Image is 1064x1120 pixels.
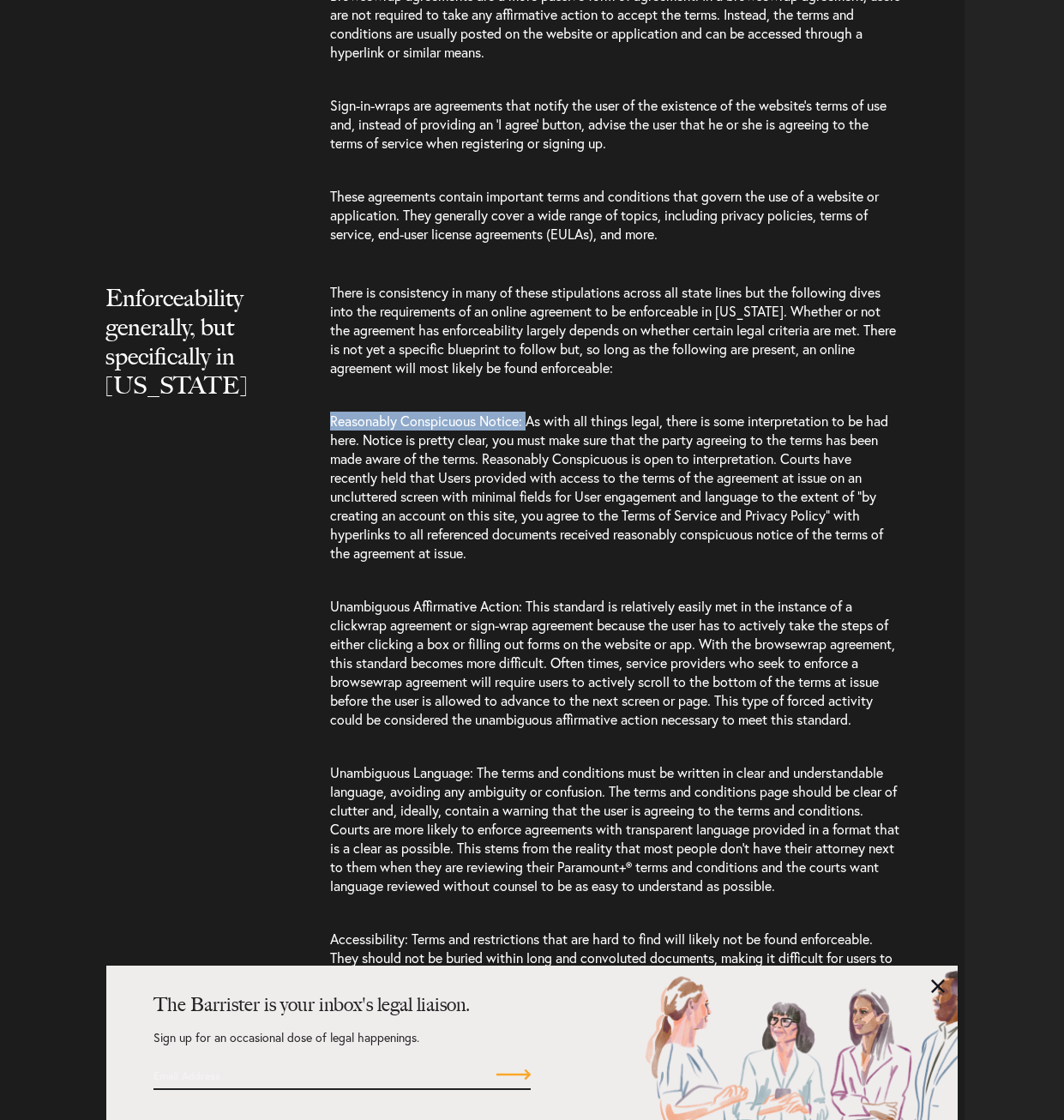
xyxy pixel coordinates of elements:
p: Sign up for an occasional dose of legal happenings. [153,1032,531,1061]
span: These agreements contain important terms and conditions that govern the use of a website or appli... [330,187,879,243]
span: Reasonably Conspicuous Notice: As with all things legal, there is some interpretation to be had h... [330,412,888,562]
input: Email Address [153,1061,436,1090]
span: Accessibility: Terms and restrictions that are hard to find will likely not be found enforceable.... [330,930,893,985]
h2: Enforceability generally, but specifically in [US_STATE] [105,283,297,434]
input: Submit [496,1064,531,1085]
span: Unambiguous Language: The terms and conditions must be written in clear and understandable langua... [330,763,899,894]
strong: The Barrister is your inbox's legal liaison. [153,993,470,1016]
span: There is consistency in many of these stipulations across all state lines but the following dives... [330,283,896,376]
span: Sign-in-wraps are agreements that notify the user of the existence of the website’s terms of use ... [330,96,887,152]
span: Unambiguous Affirmative Action: This standard is relatively easily met in the instance of a click... [330,597,895,728]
